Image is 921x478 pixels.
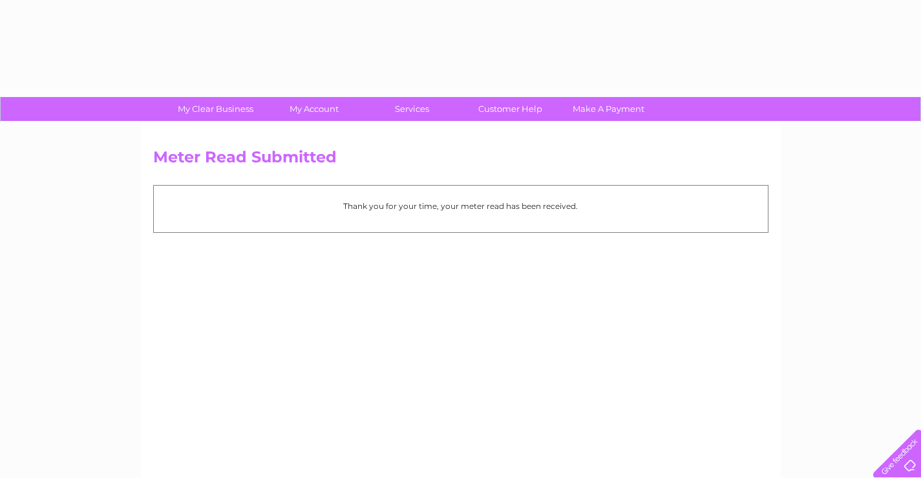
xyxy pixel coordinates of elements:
[359,97,465,121] a: Services
[153,148,768,173] h2: Meter Read Submitted
[457,97,564,121] a: Customer Help
[260,97,367,121] a: My Account
[555,97,662,121] a: Make A Payment
[162,97,269,121] a: My Clear Business
[160,200,761,212] p: Thank you for your time, your meter read has been received.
